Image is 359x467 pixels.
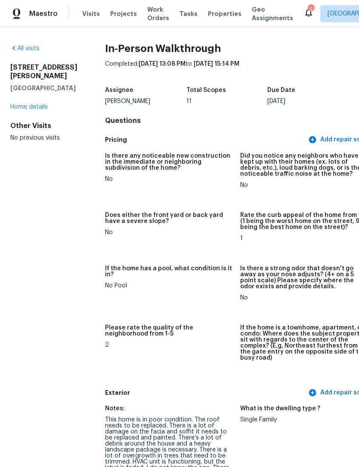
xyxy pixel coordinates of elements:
div: [DATE] [267,98,349,104]
h5: Exterior [105,388,306,397]
a: All visits [10,46,40,52]
h5: Notes: [105,406,125,412]
span: Maestro [29,9,58,18]
span: Tasks [179,11,198,17]
span: Properties [208,9,241,18]
h5: Assignee [105,87,133,93]
div: 2 [308,5,314,14]
h5: If the home has a pool, what condition is it in? [105,266,233,278]
span: Visits [82,9,100,18]
div: No Pool [105,283,233,289]
div: 2 [105,342,233,348]
span: Geo Assignments [252,5,293,22]
div: [PERSON_NAME] [105,98,186,104]
span: Work Orders [147,5,169,22]
h2: [STREET_ADDRESS][PERSON_NAME] [10,63,77,80]
h5: Due Date [267,87,295,93]
div: 11 [186,98,268,104]
span: Projects [110,9,137,18]
a: Home details [10,104,48,110]
h5: Does either the front yard or back yard have a severe slope? [105,212,233,224]
div: No [105,229,233,235]
div: Other Visits [10,122,77,130]
span: No previous visits [10,135,60,141]
span: [DATE] 13:08 PM [139,61,186,67]
h5: Please rate the quality of the neighborhood from 1-5 [105,325,233,337]
h5: [GEOGRAPHIC_DATA] [10,84,77,92]
h5: Pricing [105,135,306,144]
div: No [105,176,233,182]
h5: Is there any noticeable new construction in the immediate or neighboring subdivision of the home? [105,153,233,171]
h5: Total Scopes [186,87,226,93]
h5: What is the dwelling type ? [240,406,320,412]
span: [DATE] 15:14 PM [194,61,239,67]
